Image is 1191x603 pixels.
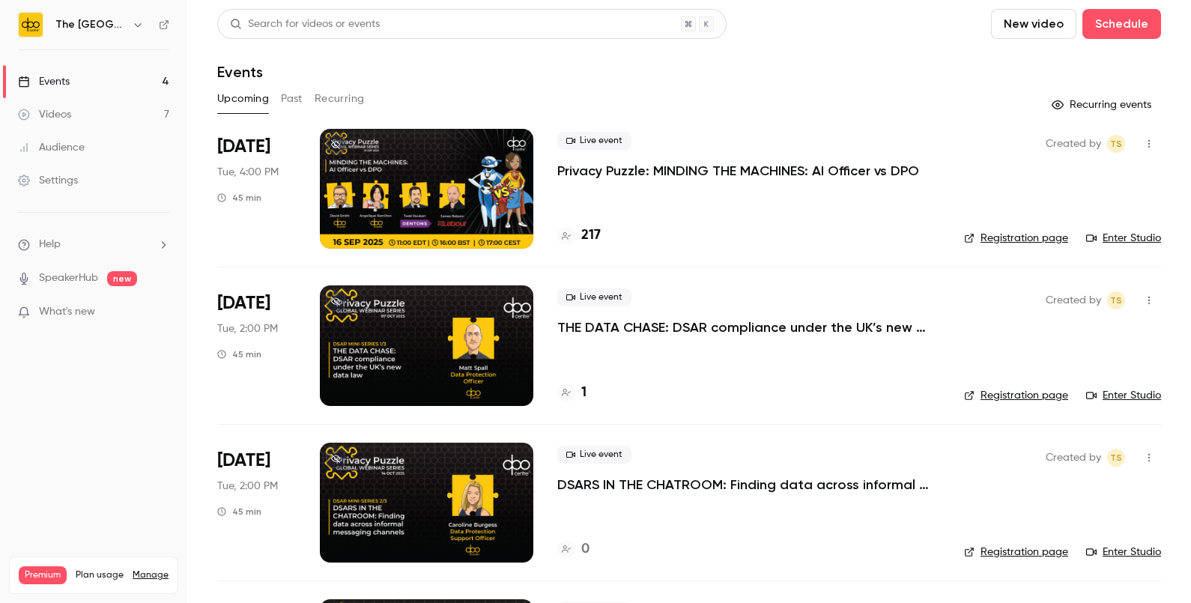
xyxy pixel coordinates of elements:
button: Upcoming [217,87,269,111]
div: 45 min [217,348,261,360]
div: Search for videos or events [230,16,380,32]
iframe: Noticeable Trigger [151,306,169,319]
h6: The [GEOGRAPHIC_DATA] [55,17,126,32]
div: Events [18,74,70,89]
span: [DATE] [217,449,270,473]
a: 0 [557,539,590,560]
h4: 1 [581,383,587,403]
button: Recurring events [1045,93,1161,117]
span: Live event [557,446,631,464]
span: Taylor Swann [1107,135,1125,153]
span: Created by [1046,135,1101,153]
a: Manage [133,569,169,581]
span: Created by [1046,291,1101,309]
span: Plan usage [76,569,124,581]
span: Tue, 2:00 PM [217,321,278,336]
a: Enter Studio [1086,388,1161,403]
span: new [107,271,137,286]
span: Help [39,237,61,252]
span: TS [1110,135,1122,153]
span: Live event [557,288,631,306]
li: help-dropdown-opener [18,237,169,252]
a: DSARS IN THE CHATROOM: Finding data across informal messaging channels [557,476,940,494]
a: Enter Studio [1086,231,1161,246]
button: Recurring [315,87,365,111]
span: Premium [19,566,67,584]
h4: 0 [581,539,590,560]
span: TS [1110,449,1122,467]
span: Tue, 2:00 PM [217,479,278,494]
h4: 217 [581,225,601,246]
span: What's new [39,304,95,320]
div: Oct 14 Tue, 2:00 PM (Europe/London) [217,443,296,563]
span: [DATE] [217,291,270,315]
span: TS [1110,291,1122,309]
a: Registration page [964,388,1068,403]
span: [DATE] [217,135,270,159]
img: The DPO Centre [19,13,43,37]
span: Tue, 4:00 PM [217,165,279,180]
a: Registration page [964,545,1068,560]
button: Past [281,87,303,111]
span: Taylor Swann [1107,291,1125,309]
button: Schedule [1082,9,1161,39]
span: Taylor Swann [1107,449,1125,467]
div: Sep 16 Tue, 4:00 PM (Europe/London) [217,129,296,249]
a: Enter Studio [1086,545,1161,560]
div: 45 min [217,192,261,204]
div: Audience [18,140,85,155]
a: 1 [557,383,587,403]
div: Settings [18,173,78,188]
span: Created by [1046,449,1101,467]
h1: Events [217,63,263,81]
a: THE DATA CHASE: DSAR compliance under the UK’s new data law [557,318,940,336]
div: 45 min [217,506,261,518]
span: Live event [557,132,631,150]
button: New video [991,9,1076,39]
a: 217 [557,225,601,246]
a: Privacy Puzzle: MINDING THE MACHINES: AI Officer vs DPO [557,162,919,180]
div: Videos [18,107,71,122]
div: Oct 7 Tue, 2:00 PM (Europe/London) [217,285,296,405]
a: Registration page [964,231,1068,246]
a: SpeakerHub [39,270,98,286]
